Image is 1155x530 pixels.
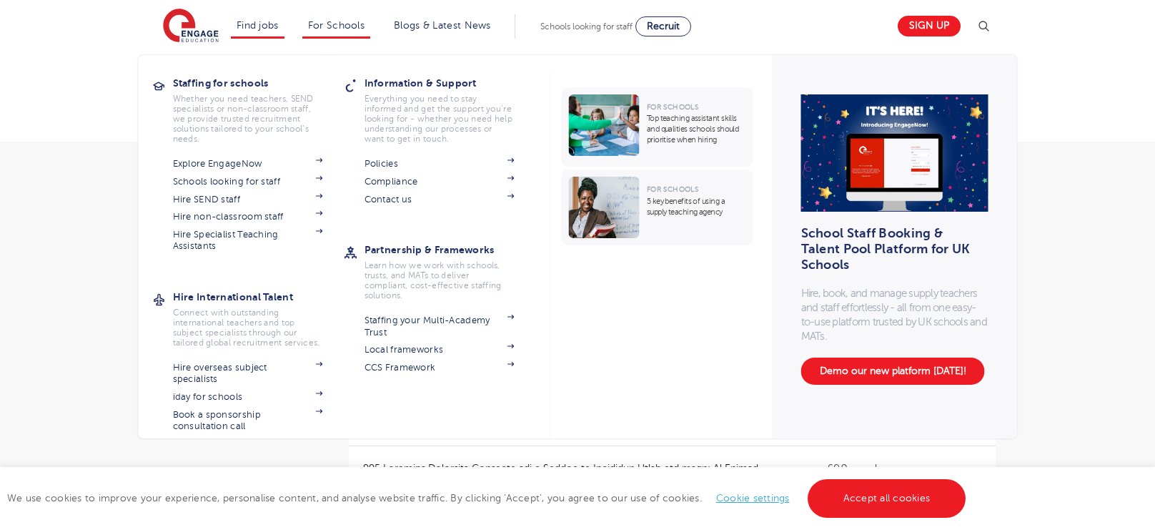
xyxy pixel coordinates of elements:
a: Explore EngageNow [173,158,323,170]
h3: Information & Support [365,73,536,93]
p: Everything you need to stay informed and get the support you’re looking for - whether you need he... [365,94,515,144]
a: Sign up [898,16,961,36]
a: Staffing your Multi-Academy Trust [365,315,515,338]
a: CCS Framework [365,362,515,373]
a: iday for schools [173,391,323,403]
a: Hire overseas subject specialists [173,362,323,386]
a: Book a sponsorship consultation call [173,409,323,433]
p: 5 key benefits of using a supply teaching agency [647,196,746,217]
a: Staffing for schoolsWhether you need teachers, SEND specialists or non-classroom staff, we provid... [173,73,344,144]
span: Recruit [647,21,680,31]
a: Blogs & Latest News [394,20,491,31]
p: Whether you need teachers, SEND specialists or non-classroom staff, we provide trusted recruitmen... [173,94,323,144]
a: Recruit [635,16,691,36]
span: For Schools [647,103,698,111]
span: For Schools [647,185,698,193]
a: Find jobs [237,20,279,31]
p: Learn how we work with schools, trusts, and MATs to deliver compliant, cost-effective staffing so... [365,260,515,300]
a: Schools looking for staff [173,176,323,187]
a: Hire Specialist Teaching Assistants [173,229,323,252]
a: Local frameworks [365,344,515,355]
a: Compliance [365,176,515,187]
h3: Staffing for schools [173,73,344,93]
p: Hire, book, and manage supply teachers and staff effortlessly - all from one easy-to-use platform... [801,286,988,343]
h3: Hire International Talent [173,287,344,307]
p: Connect with outstanding international teachers and top subject specialists through our tailored ... [173,308,323,348]
h3: Partnership & Frameworks [365,240,536,260]
h3: School Staff Booking & Talent Pool Platform for UK Schools [801,233,979,265]
a: For SchoolsTop teaching assistant skills and qualities schools should prioritise when hiring [562,87,757,167]
a: Policies [365,158,515,170]
a: Cookie settings [716,493,790,504]
p: £90 per day [827,461,981,478]
a: Accept all cookies [808,479,966,518]
span: We use cookies to improve your experience, personalise content, and analyse website traffic. By c... [7,493,969,504]
a: Hire SEND staff [173,194,323,205]
p: Top teaching assistant skills and qualities schools should prioritise when hiring [647,113,746,145]
a: Contact us [365,194,515,205]
span: Schools looking for staff [540,21,633,31]
a: Demo our new platform [DATE]! [801,358,985,385]
a: Information & SupportEverything you need to stay informed and get the support you’re looking for ... [365,73,536,144]
img: Engage Education [163,9,219,44]
a: Partnership & FrameworksLearn how we work with schools, trusts, and MATs to deliver compliant, co... [365,240,536,300]
a: For Schools5 key benefits of using a supply teaching agency [562,170,757,245]
a: Hire non-classroom staff [173,211,323,222]
p: 995 Loremips Dolorsita Consecte adi e Seddoe te Incididun Utlab etd magn: Al Enimad Minimveni, qu... [363,461,798,506]
a: Hire International TalentConnect with outstanding international teachers and top subject speciali... [173,287,344,348]
a: For Schools [308,20,365,31]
